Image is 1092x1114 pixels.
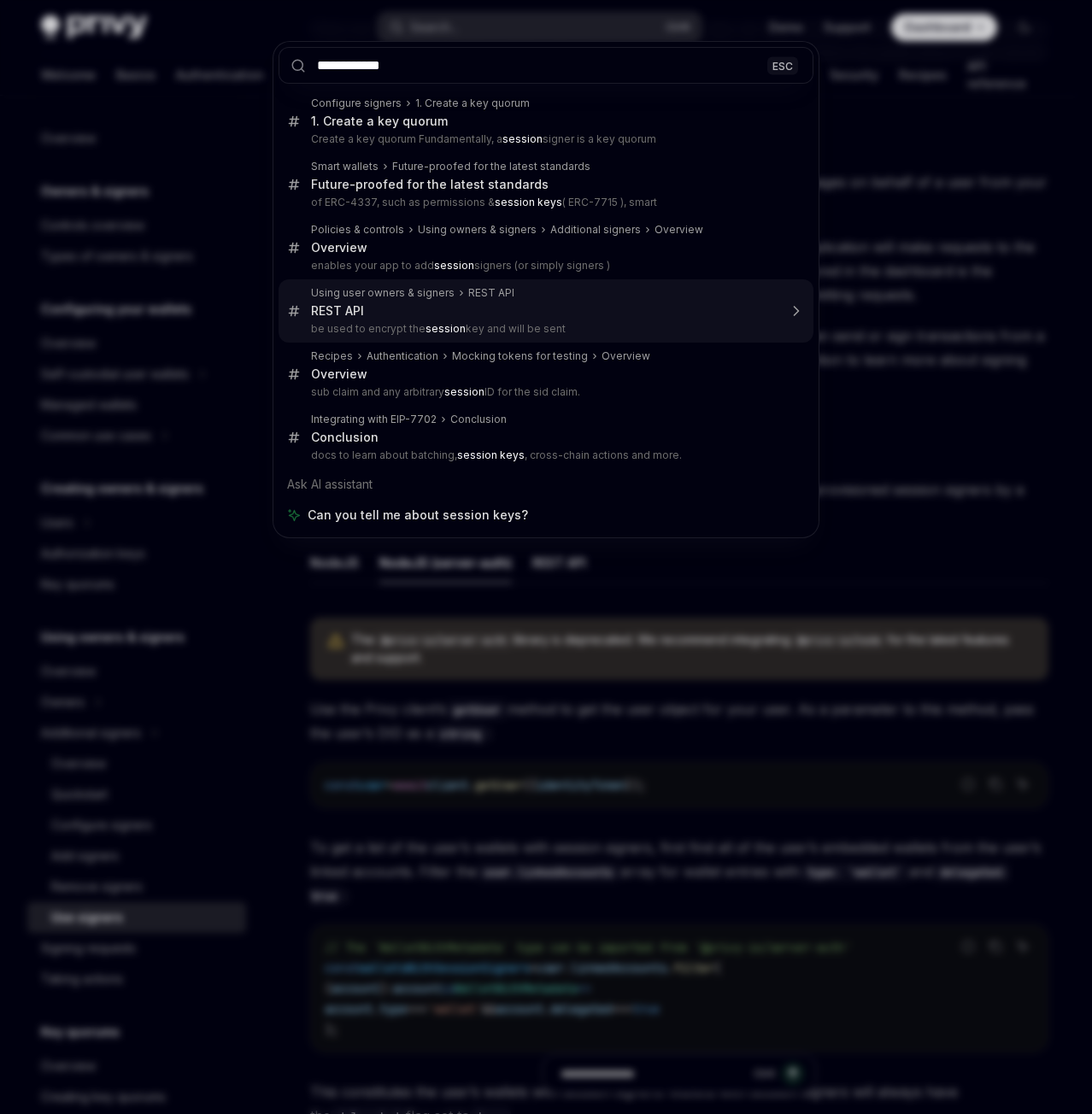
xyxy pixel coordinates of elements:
div: Authentication [367,349,438,363]
div: 1. Create a key quorum [415,97,530,110]
b: session [426,322,466,335]
div: Overview [311,366,367,382]
div: Recipes [311,349,353,363]
div: Future-proofed for the latest standards [311,177,549,192]
div: Configure signers [311,97,402,110]
div: Conclusion [311,430,379,445]
div: Policies & controls [311,223,404,237]
div: Overview [602,349,650,363]
div: Future-proofed for the latest standards [392,160,590,173]
div: Overview [655,223,703,237]
b: session [434,259,474,272]
div: Ask AI assistant [279,469,813,500]
div: Integrating with EIP-7702 [311,413,437,426]
p: of ERC-4337, such as permissions & ( ERC-7715 ), smart [311,196,778,209]
div: REST API [311,303,364,319]
div: Mocking tokens for testing [452,349,588,363]
div: Additional signers [550,223,641,237]
div: Using user owners & signers [311,286,455,300]
b: session [502,132,543,145]
div: 1. Create a key quorum [311,114,448,129]
p: docs to learn about batching, , cross-chain actions and more. [311,449,778,462]
b: session keys [495,196,562,208]
p: be used to encrypt the key and will be sent [311,322,778,336]
p: sub claim and any arbitrary ID for the sid claim. [311,385,778,399]
b: session keys [457,449,525,461]
div: REST API [468,286,514,300]
div: Smart wallets [311,160,379,173]
p: Create a key quorum Fundamentally, a signer is a key quorum [311,132,778,146]
div: Overview [311,240,367,255]
b: session [444,385,484,398]
div: Using owners & signers [418,223,537,237]
div: Conclusion [450,413,507,426]
div: ESC [767,56,798,74]
span: Can you tell me about session keys? [308,507,528,524]
p: enables your app to add signers (or simply signers ) [311,259,778,273]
